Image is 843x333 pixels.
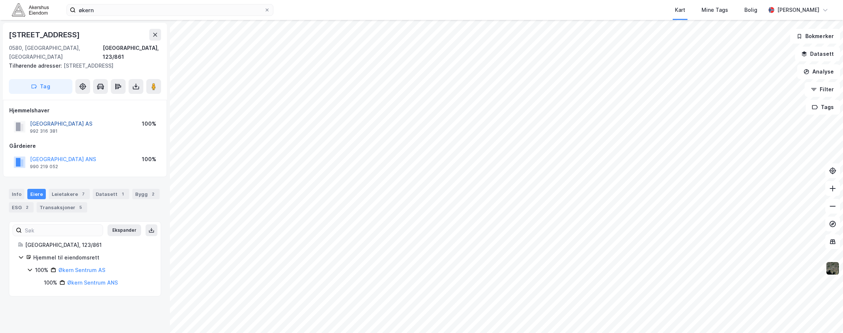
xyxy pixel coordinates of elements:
[107,224,141,236] button: Ekspander
[675,6,685,14] div: Kart
[9,61,155,70] div: [STREET_ADDRESS]
[9,44,103,61] div: 0580, [GEOGRAPHIC_DATA], [GEOGRAPHIC_DATA]
[33,253,152,262] div: Hjemmel til eiendomsrett
[35,266,48,275] div: 100%
[30,164,58,170] div: 990 219 052
[9,79,72,94] button: Tag
[132,189,160,199] div: Bygg
[9,106,161,115] div: Hjemmelshaver
[826,261,840,275] img: 9k=
[93,189,129,199] div: Datasett
[149,190,157,198] div: 2
[805,82,840,97] button: Filter
[9,189,24,199] div: Info
[25,241,152,249] div: [GEOGRAPHIC_DATA], 123/861
[806,298,843,333] div: Kontrollprogram for chat
[44,278,57,287] div: 100%
[806,298,843,333] iframe: Chat Widget
[744,6,757,14] div: Bolig
[777,6,819,14] div: [PERSON_NAME]
[806,100,840,115] button: Tags
[76,4,264,16] input: Søk på adresse, matrikkel, gårdeiere, leietakere eller personer
[119,190,126,198] div: 1
[67,279,118,286] a: Økern Sentrum ANS
[30,128,58,134] div: 992 316 381
[9,62,64,69] span: Tilhørende adresser:
[79,190,87,198] div: 7
[103,44,161,61] div: [GEOGRAPHIC_DATA], 123/861
[795,47,840,61] button: Datasett
[790,29,840,44] button: Bokmerker
[58,267,105,273] a: Økern Sentrum AS
[12,3,49,16] img: akershus-eiendom-logo.9091f326c980b4bce74ccdd9f866810c.svg
[142,155,156,164] div: 100%
[702,6,728,14] div: Mine Tags
[27,189,46,199] div: Eiere
[9,202,34,213] div: ESG
[9,29,81,41] div: [STREET_ADDRESS]
[49,189,90,199] div: Leietakere
[797,64,840,79] button: Analyse
[77,204,84,211] div: 5
[22,225,103,236] input: Søk
[9,142,161,150] div: Gårdeiere
[23,204,31,211] div: 2
[142,119,156,128] div: 100%
[37,202,87,213] div: Transaksjoner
